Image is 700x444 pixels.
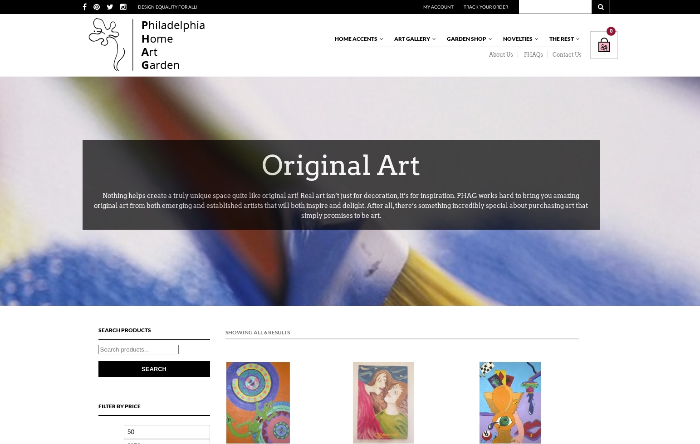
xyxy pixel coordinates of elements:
[548,51,582,58] a: Contact Us
[98,345,179,354] input: Search products…
[545,31,581,47] a: The Rest
[483,51,518,58] a: About Us
[464,4,508,10] a: Track Your Order
[499,31,539,47] a: Novelties
[423,4,454,10] a: My Account
[225,328,290,337] em: Showing all 6 results
[518,51,548,58] a: PHAQs
[442,31,493,47] a: Garden Shop
[83,140,600,191] h1: Original Art
[98,326,210,340] h4: Search Products
[83,191,600,230] p: Nothing helps create a truly unique space quite like original art! Real art isn’t just for decora...
[98,361,210,377] button: Search
[98,402,210,416] h4: Filter by price
[390,31,437,47] a: Art Gallery
[124,425,210,439] input: Min price
[607,27,616,36] div: 0
[330,31,384,47] a: Home Accents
